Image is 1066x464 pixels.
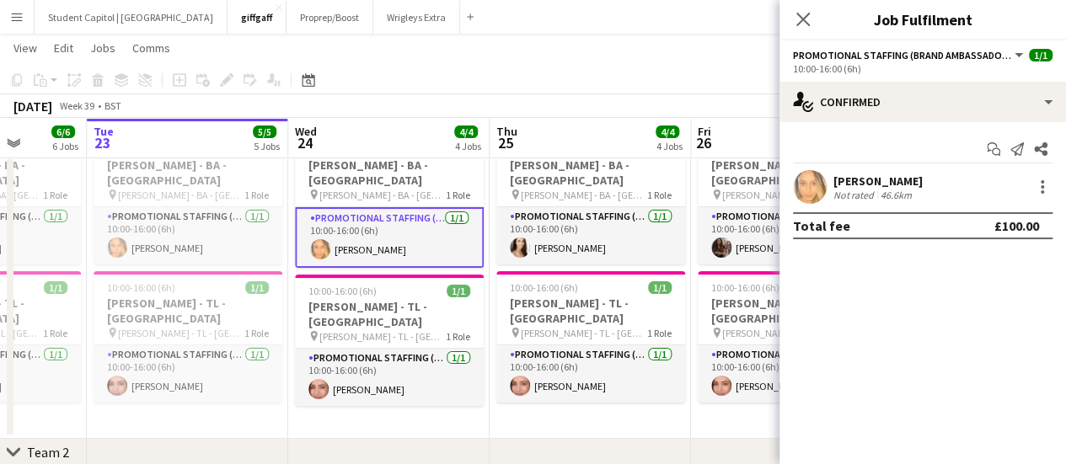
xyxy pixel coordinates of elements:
[647,189,672,201] span: 1 Role
[107,281,175,294] span: 10:00-16:00 (6h)
[52,140,78,152] div: 6 Jobs
[94,133,282,264] app-job-card: 10:00-16:00 (6h)1/1[PERSON_NAME] - BA - [GEOGRAPHIC_DATA] [PERSON_NAME] - BA - [GEOGRAPHIC_DATA]1...
[44,281,67,294] span: 1/1
[1029,49,1053,61] span: 1/1
[793,49,1026,61] button: Promotional Staffing (Brand Ambassadors)
[496,157,685,188] h3: [PERSON_NAME] - BA - [GEOGRAPHIC_DATA]
[7,37,44,59] a: View
[47,37,80,59] a: Edit
[994,217,1039,234] div: £100.00
[94,124,114,139] span: Tue
[698,157,887,188] h3: [PERSON_NAME] - BA - [GEOGRAPHIC_DATA]
[295,133,484,268] app-job-card: 10:00-16:00 (6h)1/1[PERSON_NAME] - BA - [GEOGRAPHIC_DATA] [PERSON_NAME] - BA - [GEOGRAPHIC_DATA]1...
[295,207,484,268] app-card-role: Promotional Staffing (Brand Ambassadors)1/110:00-16:00 (6h)[PERSON_NAME]
[648,281,672,294] span: 1/1
[494,133,517,152] span: 25
[244,189,269,201] span: 1 Role
[698,124,711,139] span: Fri
[446,189,470,201] span: 1 Role
[319,330,446,343] span: [PERSON_NAME] - TL - [GEOGRAPHIC_DATA]
[118,327,244,339] span: [PERSON_NAME] - TL - [GEOGRAPHIC_DATA]
[510,281,578,294] span: 10:00-16:00 (6h)
[118,189,244,201] span: [PERSON_NAME] - BA - [GEOGRAPHIC_DATA]
[521,189,647,201] span: [PERSON_NAME] - BA - [GEOGRAPHIC_DATA]
[254,140,280,152] div: 5 Jobs
[308,285,377,297] span: 10:00-16:00 (6h)
[793,62,1053,75] div: 10:00-16:00 (6h)
[132,40,170,56] span: Comms
[104,99,121,112] div: BST
[373,1,460,34] button: Wrigleys Extra
[253,125,276,138] span: 5/5
[90,40,115,56] span: Jobs
[496,124,517,139] span: Thu
[722,189,849,201] span: [PERSON_NAME] - BA - [GEOGRAPHIC_DATA]
[454,125,478,138] span: 4/4
[647,327,672,339] span: 1 Role
[779,8,1066,30] h3: Job Fulfilment
[833,189,877,201] div: Not rated
[126,37,177,59] a: Comms
[228,1,287,34] button: giffgaff
[83,37,122,59] a: Jobs
[13,98,52,115] div: [DATE]
[244,327,269,339] span: 1 Role
[521,327,647,339] span: [PERSON_NAME] - TL - [GEOGRAPHIC_DATA]
[877,189,915,201] div: 46.6km
[779,82,1066,122] div: Confirmed
[455,140,481,152] div: 4 Jobs
[94,345,282,403] app-card-role: Promotional Staffing (Team Leader)1/110:00-16:00 (6h)[PERSON_NAME]
[793,49,1012,61] span: Promotional Staffing (Brand Ambassadors)
[793,217,850,234] div: Total fee
[496,296,685,326] h3: [PERSON_NAME] - TL - [GEOGRAPHIC_DATA]
[295,124,317,139] span: Wed
[295,349,484,406] app-card-role: Promotional Staffing (Team Leader)1/110:00-16:00 (6h)[PERSON_NAME]
[27,444,69,461] div: Team 2
[54,40,73,56] span: Edit
[94,296,282,326] h3: [PERSON_NAME] - TL - [GEOGRAPHIC_DATA]
[695,133,711,152] span: 26
[698,207,887,264] app-card-role: Promotional Staffing (Brand Ambassadors)1/110:00-16:00 (6h)[PERSON_NAME]
[94,157,282,188] h3: [PERSON_NAME] - BA - [GEOGRAPHIC_DATA]
[295,299,484,329] h3: [PERSON_NAME] - TL - [GEOGRAPHIC_DATA]
[319,189,446,201] span: [PERSON_NAME] - BA - [GEOGRAPHIC_DATA]
[91,133,114,152] span: 23
[711,281,779,294] span: 10:00-16:00 (6h)
[13,40,37,56] span: View
[833,173,923,189] div: [PERSON_NAME]
[496,133,685,264] app-job-card: 10:00-16:00 (6h)1/1[PERSON_NAME] - BA - [GEOGRAPHIC_DATA] [PERSON_NAME] - BA - [GEOGRAPHIC_DATA]1...
[496,271,685,403] app-job-card: 10:00-16:00 (6h)1/1[PERSON_NAME] - TL - [GEOGRAPHIC_DATA] [PERSON_NAME] - TL - [GEOGRAPHIC_DATA]1...
[94,207,282,264] app-card-role: Promotional Staffing (Brand Ambassadors)1/110:00-16:00 (6h)[PERSON_NAME]
[698,296,887,326] h3: [PERSON_NAME] - TL - [GEOGRAPHIC_DATA]
[287,1,373,34] button: Proprep/Boost
[295,275,484,406] app-job-card: 10:00-16:00 (6h)1/1[PERSON_NAME] - TL - [GEOGRAPHIC_DATA] [PERSON_NAME] - TL - [GEOGRAPHIC_DATA]1...
[698,133,887,264] app-job-card: 10:00-16:00 (6h)1/1[PERSON_NAME] - BA - [GEOGRAPHIC_DATA] [PERSON_NAME] - BA - [GEOGRAPHIC_DATA]1...
[722,327,849,339] span: [PERSON_NAME] - TL - [GEOGRAPHIC_DATA]
[496,345,685,403] app-card-role: Promotional Staffing (Team Leader)1/110:00-16:00 (6h)[PERSON_NAME]
[295,157,484,188] h3: [PERSON_NAME] - BA - [GEOGRAPHIC_DATA]
[51,125,75,138] span: 6/6
[43,189,67,201] span: 1 Role
[292,133,317,152] span: 24
[94,271,282,403] app-job-card: 10:00-16:00 (6h)1/1[PERSON_NAME] - TL - [GEOGRAPHIC_DATA] [PERSON_NAME] - TL - [GEOGRAPHIC_DATA]1...
[446,330,470,343] span: 1 Role
[656,125,679,138] span: 4/4
[35,1,228,34] button: Student Capitol | [GEOGRAPHIC_DATA]
[245,281,269,294] span: 1/1
[656,140,683,152] div: 4 Jobs
[43,327,67,339] span: 1 Role
[698,345,887,403] app-card-role: Promotional Staffing (Team Leader)1/110:00-16:00 (6h)[PERSON_NAME]
[447,285,470,297] span: 1/1
[496,207,685,264] app-card-role: Promotional Staffing (Brand Ambassadors)1/110:00-16:00 (6h)[PERSON_NAME]
[56,99,98,112] span: Week 39
[698,271,887,403] app-job-card: 10:00-16:00 (6h)1/1[PERSON_NAME] - TL - [GEOGRAPHIC_DATA] [PERSON_NAME] - TL - [GEOGRAPHIC_DATA]1...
